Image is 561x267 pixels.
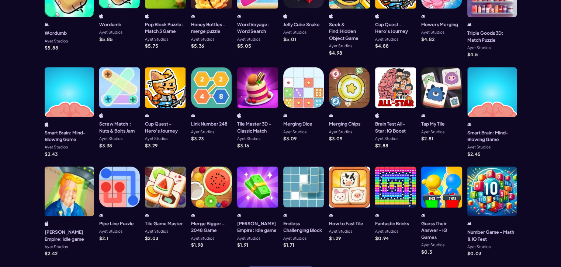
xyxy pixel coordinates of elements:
[375,143,388,148] p: $ 2.88
[191,130,214,134] p: Ayet Studios
[99,143,112,148] p: $ 3.38
[375,21,416,35] h3: Cup Quest - Hero's Journey
[191,44,204,48] p: $ 5.36
[45,221,49,226] img: ios
[99,220,134,227] h3: Pipe Line Puzzle
[329,213,333,218] img: android
[329,236,341,240] p: $ 1.29
[191,243,203,247] p: $ 1.98
[145,113,149,118] img: android
[283,130,307,134] p: Ayet Studios
[191,113,195,118] img: android
[375,37,398,41] p: Ayet Studios
[145,14,149,18] img: ios
[283,236,307,240] p: Ayet Studios
[237,220,278,234] h3: [PERSON_NAME] Empire: Idle game
[283,21,320,28] h3: Jelly Cube Snake
[421,120,445,127] h3: Tap My Tile
[329,130,352,134] p: Ayet Studios
[145,143,157,148] p: $ 3.29
[283,37,296,41] p: $ 5.01
[145,44,158,48] p: $ 5.75
[237,14,241,18] img: android
[467,52,478,57] p: $ 4.5
[467,229,517,242] h3: Number Game - Math & IQ Test
[45,22,49,27] img: android
[99,14,103,18] img: ios
[237,44,251,48] p: $ 5.05
[329,21,370,41] h3: Seek & Find:Hidden Object Game
[145,120,186,134] h3: Cup Quest - Hero's Journey
[99,229,122,233] p: Ayet Studios
[145,213,149,218] img: android
[421,37,434,41] p: $ 4.82
[45,145,68,149] p: Ayet Studios
[283,136,297,141] p: $ 3.09
[467,22,471,27] img: android
[191,236,214,240] p: Ayet Studios
[145,236,158,240] p: $ 2.03
[45,39,68,43] p: Ayet Studios
[99,236,108,240] p: $ 2.1
[45,245,68,249] p: Ayet Studios
[145,21,186,35] h3: Pop Block Puzzle: Match 3 Game
[237,236,260,240] p: Ayet Studios
[45,129,94,143] h3: Smart Brain: Mind-Blowing Game
[375,14,379,18] img: ios
[145,220,183,227] h3: Tile Game Master
[375,229,398,233] p: Ayet Studios
[421,213,425,218] img: android
[237,143,249,148] p: $ 3.16
[237,120,278,134] h3: Tile Master 3D - Classic Match
[45,122,49,127] img: ios
[145,137,168,141] p: Ayet Studios
[329,51,342,55] p: $ 4.98
[191,37,214,41] p: Ayet Studios
[45,251,58,256] p: $ 2.42
[99,30,122,34] p: Ayet Studios
[375,120,416,134] h3: Brain Test All-Star: IQ Boost
[237,137,260,141] p: Ayet Studios
[283,220,324,234] h3: Endless Challenging Block
[99,113,103,118] img: ios
[467,129,517,143] h3: Smart Brain: Mind-Blowing Game
[375,220,409,227] h3: Fantastic Bricks
[329,229,352,233] p: Ayet Studios
[329,44,352,48] p: Ayet Studios
[237,21,278,35] h3: Word Voyage: Word Search
[191,120,228,127] h3: Link Number 248
[237,113,241,118] img: ios
[421,220,462,240] h3: Guess Their Answer - IQ Games
[237,243,248,247] p: $ 1.91
[329,220,363,227] h3: How to Fast Tile
[421,21,458,28] h3: Flowers Merging
[375,44,389,48] p: $ 4.88
[421,243,444,247] p: Ayet Studios
[375,213,379,218] img: android
[467,245,491,249] p: Ayet Studios
[329,136,342,141] p: $ 3.09
[191,136,204,141] p: $ 3.23
[283,213,287,218] img: android
[191,220,232,234] h3: Merge Bigger - 2048 Game
[191,21,232,35] h3: Honey Bottles - merge puzzle
[145,37,168,41] p: Ayet Studios
[99,137,122,141] p: Ayet Studios
[421,14,425,18] img: android
[191,213,195,218] img: android
[145,229,168,233] p: Ayet Studios
[283,120,312,127] h3: Merging Dice
[237,37,260,41] p: Ayet Studios
[99,21,121,28] h3: Wordumb
[421,136,433,141] p: $ 2.81
[421,113,425,118] img: android
[45,152,58,156] p: $ 3.43
[283,243,294,247] p: $ 1.71
[191,14,195,18] img: android
[99,37,113,41] p: $ 5.85
[375,137,398,141] p: Ayet Studios
[421,250,432,254] p: $ 0.3
[45,30,67,36] h3: Wordumb
[283,113,287,118] img: android
[329,113,333,118] img: android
